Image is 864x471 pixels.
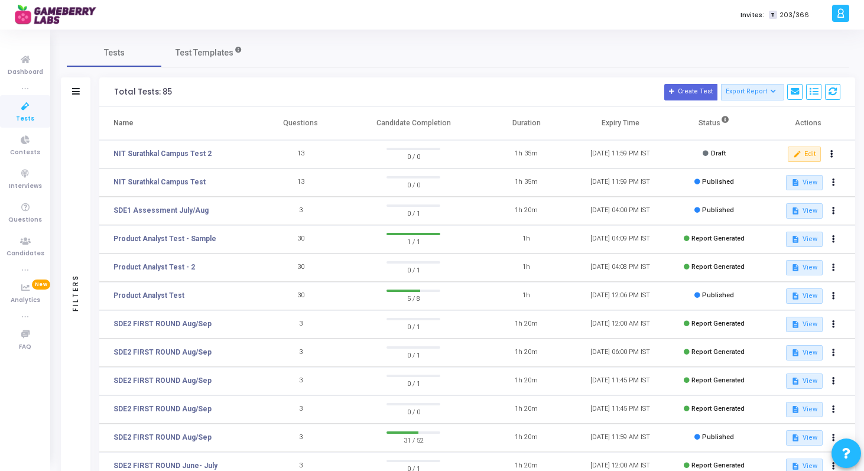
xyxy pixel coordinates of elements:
button: Export Report [721,84,784,100]
button: View [786,430,822,446]
td: 3 [254,197,347,225]
td: 1h 20m [479,424,573,452]
td: [DATE] 11:59 AM IST [573,424,667,452]
th: Name [99,107,254,140]
button: View [786,288,822,304]
span: Contests [10,148,40,158]
span: T [769,11,777,20]
td: 1h 20m [479,197,573,225]
span: 5 / 8 [386,292,440,304]
mat-icon: description [791,178,800,187]
td: 1h 20m [479,395,573,424]
span: 0 / 1 [386,349,440,360]
td: 3 [254,395,347,424]
span: 0 / 1 [386,377,440,389]
td: 1h [479,225,573,254]
span: 0 / 0 [386,178,440,190]
img: logo [15,3,103,27]
span: 0 / 0 [386,150,440,162]
th: Actions [761,107,855,140]
span: Candidates [7,249,44,259]
td: 1h 35m [479,140,573,168]
span: Report Generated [691,462,745,469]
a: SDE2 FIRST ROUND Aug/Sep [113,432,212,443]
td: [DATE] 11:45 PM IST [573,367,667,395]
mat-icon: description [791,320,800,329]
td: 30 [254,282,347,310]
button: View [786,175,822,190]
td: 3 [254,424,347,452]
td: 3 [254,310,347,339]
td: 30 [254,225,347,254]
span: 203/366 [779,10,809,20]
td: 30 [254,254,347,282]
button: View [786,317,822,332]
mat-icon: description [791,264,800,272]
td: [DATE] 12:06 PM IST [573,282,667,310]
td: [DATE] 11:59 PM IST [573,140,667,168]
span: Published [702,206,734,214]
a: SDE1 Assessment July/Aug [113,205,209,216]
span: 1 / 1 [386,235,440,247]
span: Tests [104,47,125,59]
td: 13 [254,140,347,168]
span: 0 / 1 [386,320,440,332]
span: Interviews [9,181,42,191]
span: Published [702,178,734,186]
span: 0 / 1 [386,207,440,219]
td: [DATE] 04:08 PM IST [573,254,667,282]
mat-icon: description [791,349,800,357]
td: 1h 20m [479,367,573,395]
a: SDE2 FIRST ROUND Aug/Sep [113,319,212,329]
mat-icon: edit [793,150,801,158]
span: New [32,280,50,290]
a: SDE2 FIRST ROUND Aug/Sep [113,404,212,414]
span: Report Generated [691,348,745,356]
label: Invites: [740,10,764,20]
mat-icon: description [791,434,800,442]
td: [DATE] 06:00 PM IST [573,339,667,367]
a: NIT Surathkal Campus Test [113,177,206,187]
a: SDE2 FIRST ROUND Aug/Sep [113,347,212,358]
mat-icon: description [791,377,800,385]
td: 1h 20m [479,310,573,339]
div: Filters [70,228,81,358]
th: Status [667,107,761,140]
td: [DATE] 04:09 PM IST [573,225,667,254]
span: 31 / 52 [386,434,440,446]
a: Product Analyst Test [113,290,184,301]
td: [DATE] 11:45 PM IST [573,395,667,424]
span: Analytics [11,295,40,306]
a: NIT Surathkal Campus Test 2 [113,148,212,159]
td: 13 [254,168,347,197]
a: Product Analyst Test - 2 [113,262,195,272]
button: Create Test [664,84,717,100]
span: Report Generated [691,235,745,242]
button: View [786,232,822,247]
span: Test Templates [176,47,233,59]
span: Draft [711,150,726,157]
span: Report Generated [691,320,745,327]
button: View [786,203,822,219]
button: View [786,260,822,275]
td: 3 [254,339,347,367]
button: Edit [788,147,820,162]
th: Expiry Time [573,107,667,140]
mat-icon: description [791,207,800,215]
mat-icon: description [791,235,800,243]
td: [DATE] 11:59 PM IST [573,168,667,197]
td: 1h [479,254,573,282]
div: Total Tests: 85 [114,87,172,97]
mat-icon: description [791,462,800,470]
td: [DATE] 12:00 AM IST [573,310,667,339]
span: Published [702,433,734,441]
span: 0 / 1 [386,264,440,275]
a: SDE2 FIRST ROUND June- July [113,460,217,471]
td: 1h 35m [479,168,573,197]
td: 3 [254,367,347,395]
td: [DATE] 04:00 PM IST [573,197,667,225]
th: Candidate Completion [347,107,479,140]
button: View [786,373,822,389]
td: 1h 20m [479,339,573,367]
span: 0 / 0 [386,405,440,417]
